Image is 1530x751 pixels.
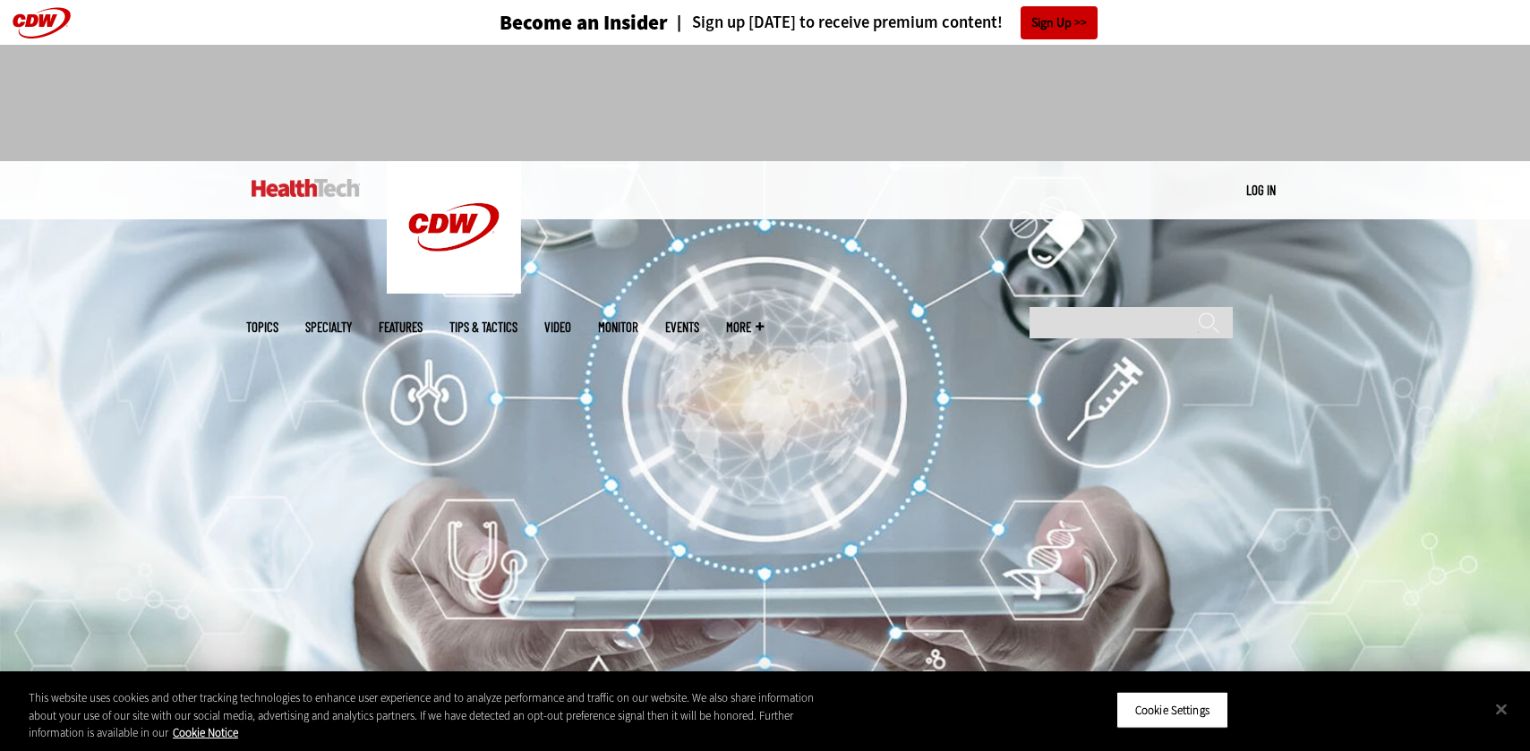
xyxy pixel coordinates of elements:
[387,161,521,294] img: Home
[379,320,423,334] a: Features
[1246,182,1276,198] a: Log in
[173,725,238,740] a: More information about your privacy
[440,63,1091,143] iframe: advertisement
[668,14,1003,31] a: Sign up [DATE] to receive premium content!
[387,279,521,298] a: CDW
[1482,689,1521,729] button: Close
[305,320,352,334] span: Specialty
[29,689,842,742] div: This website uses cookies and other tracking technologies to enhance user experience and to analy...
[726,320,764,334] span: More
[432,13,668,33] a: Become an Insider
[1116,691,1228,729] button: Cookie Settings
[449,320,517,334] a: Tips & Tactics
[246,320,278,334] span: Topics
[252,179,360,197] img: Home
[598,320,638,334] a: MonITor
[665,320,699,334] a: Events
[1021,6,1098,39] a: Sign Up
[1246,181,1276,200] div: User menu
[500,13,668,33] h3: Become an Insider
[544,320,571,334] a: Video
